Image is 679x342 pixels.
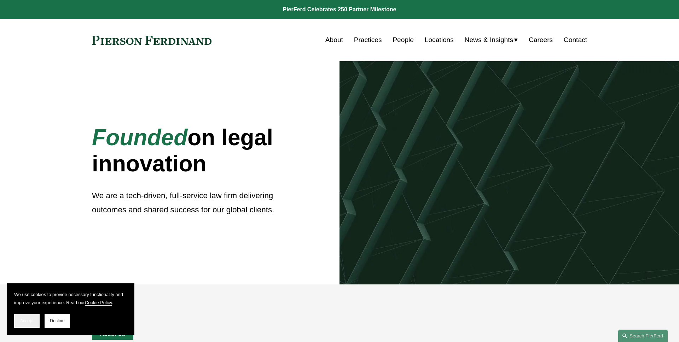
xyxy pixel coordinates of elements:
[92,125,187,150] em: Founded
[465,34,513,46] span: News & Insights
[45,314,70,328] button: Decline
[14,314,40,328] button: Accept
[425,33,454,47] a: Locations
[50,318,65,323] span: Decline
[85,300,112,305] a: Cookie Policy
[354,33,382,47] a: Practices
[618,330,668,342] a: Search this site
[325,33,343,47] a: About
[92,189,298,217] p: We are a tech-driven, full-service law firm delivering outcomes and shared success for our global...
[564,33,587,47] a: Contact
[92,125,298,176] h1: on legal innovation
[465,33,518,47] a: folder dropdown
[529,33,553,47] a: Careers
[393,33,414,47] a: People
[14,290,127,307] p: We use cookies to provide necessary functionality and improve your experience. Read our .
[20,318,34,323] span: Accept
[7,283,134,335] section: Cookie banner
